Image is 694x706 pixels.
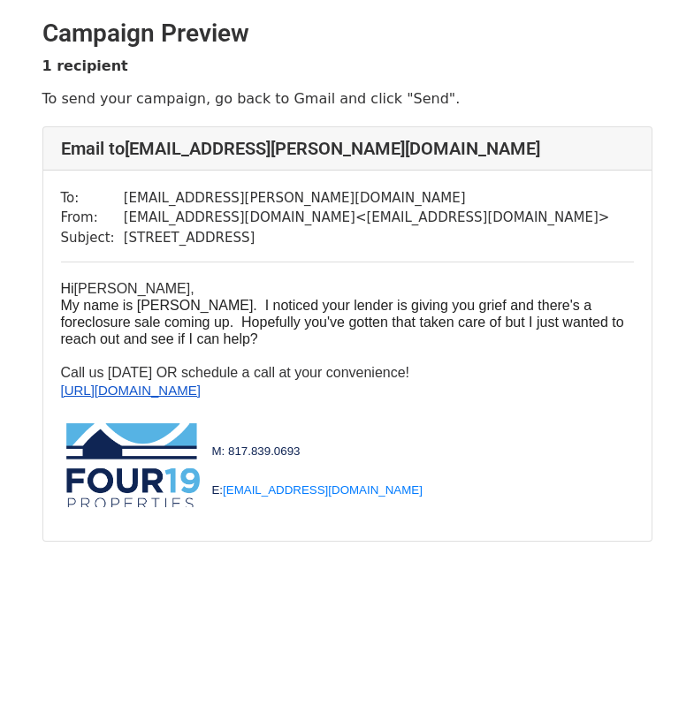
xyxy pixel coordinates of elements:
h2: Campaign Preview [42,19,652,49]
font: My name is [PERSON_NAME]. I noticed your lender is giving you grief and there's a foreclosure sal... [61,298,624,346]
font: [PERSON_NAME] [61,281,194,296]
td: [EMAIL_ADDRESS][DOMAIN_NAME] < [EMAIL_ADDRESS][DOMAIN_NAME] > [124,208,610,228]
font: Call us [DATE] OR schedule a call at your convenience! [61,365,410,380]
span: Hi [61,281,74,296]
h4: Email to [EMAIL_ADDRESS][PERSON_NAME][DOMAIN_NAME] [61,138,634,159]
p: To send your campaign, go back to Gmail and click "Send". [42,89,652,108]
img: AD_4nXeJN78f3seazGx89u_WFgcuWzyVBpqUdaiffI-HjQczVlbMzYxeEvVyfRCejLRoEzxLmTAoKsSrkkg73Z6qBnwrzUUtw... [66,423,200,509]
a: [EMAIL_ADDRESS][DOMAIN_NAME] [223,483,423,497]
a: [URL][DOMAIN_NAME] [61,383,201,398]
span: E: [211,483,422,497]
strong: 1 recipient [42,57,128,74]
td: Subject: [61,228,124,248]
span: M: 817.839.0693 [211,444,300,458]
td: From: [61,208,124,228]
td: [EMAIL_ADDRESS][PERSON_NAME][DOMAIN_NAME] [124,188,610,209]
td: To: [61,188,124,209]
td: [STREET_ADDRESS] [124,228,610,248]
span: , [190,281,194,296]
